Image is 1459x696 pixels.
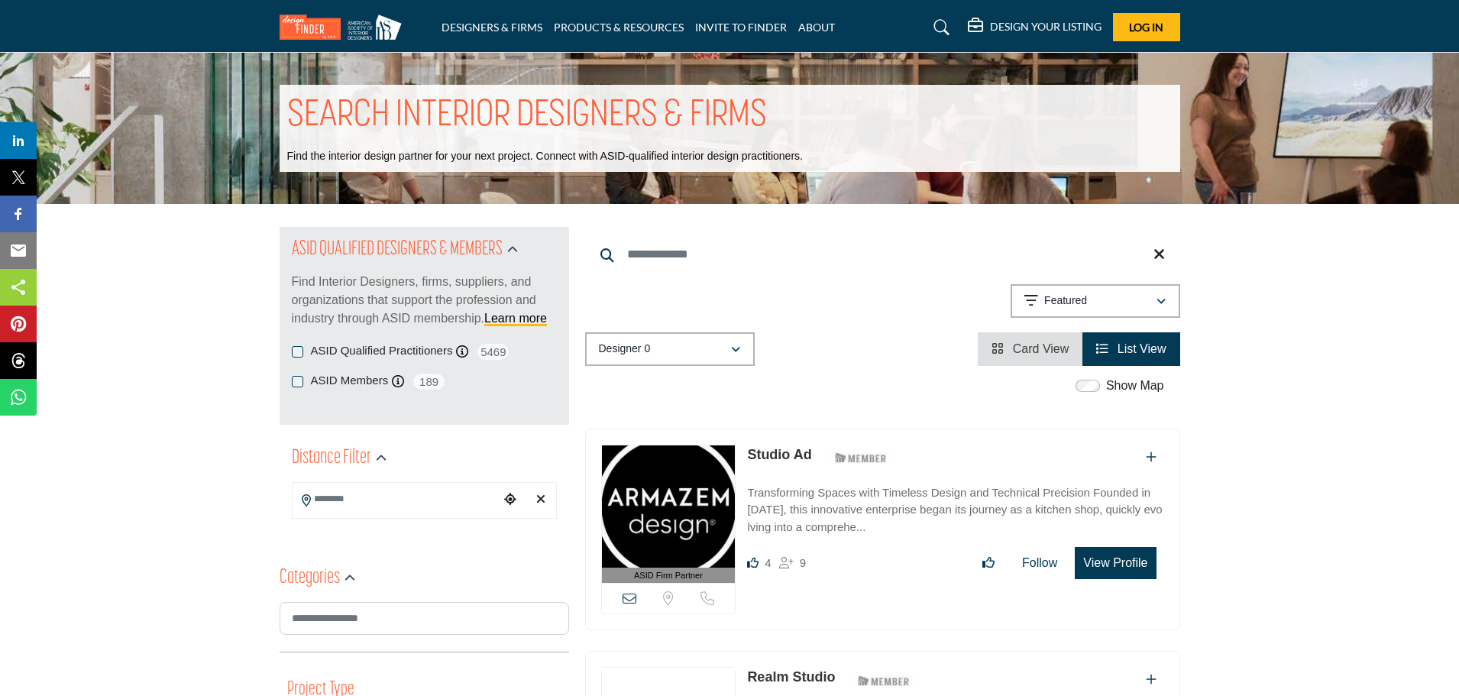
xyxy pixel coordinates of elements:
[779,554,806,572] div: Followers
[280,565,340,592] h2: Categories
[292,236,503,264] h2: ASID QUALIFIED DESIGNERS & MEMBERS
[412,372,446,391] span: 189
[747,667,835,688] p: Realm Studio
[800,556,806,569] span: 9
[292,445,371,472] h2: Distance Filter
[919,15,959,40] a: Search
[292,376,303,387] input: ASID Members checkbox
[1082,332,1179,366] li: List View
[499,484,522,516] div: Choose your current location
[747,445,811,465] p: Studio Ad
[1118,342,1166,355] span: List View
[968,18,1102,37] div: DESIGN YOUR LISTING
[292,346,303,358] input: ASID Qualified Practitioners checkbox
[1106,377,1164,395] label: Show Map
[634,569,703,582] span: ASID Firm Partner
[849,671,918,690] img: ASID Members Badge Icon
[1044,293,1087,309] p: Featured
[827,448,895,468] img: ASID Members Badge Icon
[747,475,1163,536] a: Transforming Spaces with Timeless Design and Technical Precision Founded in [DATE], this innovati...
[747,447,811,462] a: Studio Ad
[529,484,552,516] div: Clear search location
[992,342,1069,355] a: View Card
[1129,21,1163,34] span: Log In
[1113,13,1180,41] button: Log In
[585,332,755,366] button: Designer 0
[695,21,787,34] a: INVITE TO FINDER
[554,21,684,34] a: PRODUCTS & RESOURCES
[1011,284,1180,318] button: Featured
[442,21,542,34] a: DESIGNERS & FIRMS
[476,342,510,361] span: 5469
[602,445,736,568] img: Studio Ad
[747,557,759,568] i: Likes
[747,669,835,685] a: Realm Studio
[280,602,569,635] input: Search Category
[585,236,1180,273] input: Search Keyword
[972,548,1004,578] button: Like listing
[1013,342,1069,355] span: Card View
[599,342,651,357] p: Designer 0
[484,312,547,325] a: Learn more
[311,372,389,390] label: ASID Members
[990,20,1102,34] h5: DESIGN YOUR LISTING
[280,15,409,40] img: Site Logo
[287,149,803,164] p: Find the interior design partner for your next project. Connect with ASID-qualified interior desi...
[765,556,771,569] span: 4
[292,273,557,328] p: Find Interior Designers, firms, suppliers, and organizations that support the profession and indu...
[798,21,835,34] a: ABOUT
[1096,342,1166,355] a: View List
[311,342,453,360] label: ASID Qualified Practitioners
[1012,548,1067,578] button: Follow
[978,332,1082,366] li: Card View
[1075,547,1156,579] button: View Profile
[747,484,1163,536] p: Transforming Spaces with Timeless Design and Technical Precision Founded in [DATE], this innovati...
[1146,451,1157,464] a: Add To List
[1146,673,1157,686] a: Add To List
[287,92,767,140] h1: SEARCH INTERIOR DESIGNERS & FIRMS
[293,484,499,514] input: Search Location
[602,445,736,584] a: ASID Firm Partner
